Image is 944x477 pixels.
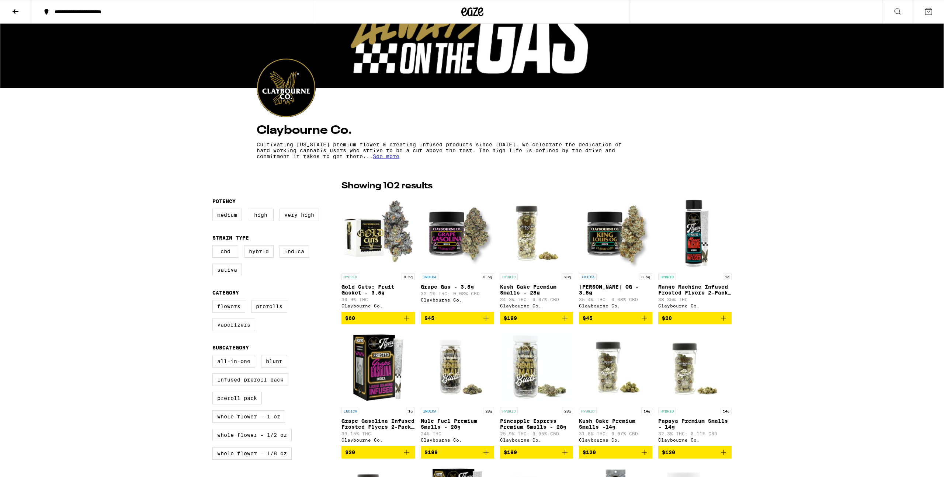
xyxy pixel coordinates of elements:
p: 3.5g [639,274,652,280]
a: Open page for Mango Machine Infused Frosted Flyers 2-Pack - 1g from Claybourne Co. [658,196,732,312]
p: Kush Cake Premium Smalls -14g [579,418,652,430]
p: [PERSON_NAME] OG - 3.5g [579,284,652,296]
span: $45 [583,315,593,321]
div: Claybourne Co. [579,303,652,308]
p: Grape Gasolina Infused Frosted Flyers 2-Pack - 1g [341,418,415,430]
span: $45 [424,315,434,321]
p: Mango Machine Infused Frosted Flyers 2-Pack - 1g [658,284,732,296]
label: Whole Flower - 1 oz [212,410,285,423]
p: Kush Cake Premium Smalls - 28g [500,284,573,296]
span: $20 [662,315,672,321]
p: 39.15% THC [341,431,415,436]
img: Claybourne Co. - Mule Fuel Premium Smalls - 28g [421,330,494,404]
span: $199 [504,315,517,321]
p: Pineapple Express Premium Smalls - 28g [500,418,573,430]
p: 1g [723,274,732,280]
div: Claybourne Co. [658,303,732,308]
img: Claybourne Co. - King Louis OG - 3.5g [579,196,652,270]
label: Whole Flower - 1/8 oz [212,447,292,460]
p: 28g [562,274,573,280]
span: Hi. Need any help? [4,5,53,11]
p: 25.9% THC: 0.05% CBD [500,431,573,436]
h4: Claybourne Co. [257,125,687,136]
p: 30.9% THC [341,297,415,302]
a: Open page for Grape Gasolina Infused Frosted Flyers 2-Pack - 1g from Claybourne Co. [341,330,415,446]
label: Vaporizers [212,318,255,331]
label: CBD [212,245,238,258]
span: $120 [662,449,675,455]
p: 34.3% THC: 0.07% CBD [500,297,573,302]
img: Claybourne Co. - Kush Cake Premium Smalls - 28g [500,196,573,270]
button: Add to bag [579,312,652,324]
p: HYBRID [658,408,676,414]
img: Claybourne Co. - Gold Cuts: Fruit Gasket - 3.5g [341,196,415,270]
img: Claybourne Co. - Grape Gasolina Infused Frosted Flyers 2-Pack - 1g [341,330,415,404]
legend: Subcategory [212,345,249,351]
div: Claybourne Co. [500,438,573,442]
span: $20 [345,449,355,455]
div: Claybourne Co. [341,303,415,308]
button: Add to bag [341,312,415,324]
p: 1g [406,408,415,414]
p: HYBRID [500,274,518,280]
span: $60 [345,315,355,321]
img: Claybourne Co. - Pineapple Express Premium Smalls - 28g [500,330,573,404]
span: See more [373,153,399,159]
label: Sativa [212,264,242,276]
div: Claybourne Co. [579,438,652,442]
img: Claybourne Co. logo [257,59,315,117]
p: 28g [483,408,494,414]
p: Mule Fuel Premium Smalls - 28g [421,418,494,430]
label: Infused Preroll Pack [212,373,288,386]
span: $120 [583,449,596,455]
a: Open page for Gold Cuts: Fruit Gasket - 3.5g from Claybourne Co. [341,196,415,312]
p: 35.4% THC: 0.08% CBD [579,297,652,302]
p: INDICA [579,274,597,280]
legend: Potency [212,198,236,204]
label: Hybrid [244,245,274,258]
label: Prerolls [251,300,287,313]
p: Gold Cuts: Fruit Gasket - 3.5g [341,284,415,296]
label: Very High [280,209,319,221]
p: 28g [562,408,573,414]
button: Add to bag [421,446,494,459]
label: Medium [212,209,242,221]
p: Grape Gas - 3.5g [421,284,494,290]
button: Add to bag [500,312,573,324]
p: INDICA [341,408,359,414]
p: HYBRID [579,408,597,414]
div: Claybourne Co. [658,438,732,442]
label: Flowers [212,300,245,313]
img: Claybourne Co. - Kush Cake Premium Smalls -14g [579,330,652,404]
div: Claybourne Co. [500,303,573,308]
a: Open page for Kush Cake Premium Smalls -14g from Claybourne Co. [579,330,652,446]
p: INDICA [421,408,438,414]
button: Add to bag [658,446,732,459]
a: Open page for Pineapple Express Premium Smalls - 28g from Claybourne Co. [500,330,573,446]
span: $199 [424,449,438,455]
p: HYBRID [500,408,518,414]
div: Claybourne Co. [341,438,415,442]
img: Claybourne Co. - Mango Machine Infused Frosted Flyers 2-Pack - 1g [658,196,732,270]
button: Add to bag [341,446,415,459]
button: Add to bag [658,312,732,324]
a: Open page for Mule Fuel Premium Smalls - 28g from Claybourne Co. [421,330,494,446]
legend: Category [212,290,239,296]
p: 3.5g [481,274,494,280]
button: Add to bag [579,446,652,459]
label: Blunt [261,355,287,368]
a: Open page for Papaya Premium Smalls - 14g from Claybourne Co. [658,330,732,446]
label: Preroll Pack [212,392,262,404]
p: 14g [641,408,652,414]
label: Indica [280,245,309,258]
a: Open page for Kush Cake Premium Smalls - 28g from Claybourne Co. [500,196,573,312]
label: All-In-One [212,355,255,368]
p: 32.3% THC: 0.11% CBD [658,431,732,436]
label: Whole Flower - 1/2 oz [212,429,292,441]
button: Add to bag [500,446,573,459]
span: $199 [504,449,517,455]
a: Open page for King Louis OG - 3.5g from Claybourne Co. [579,196,652,312]
p: 3.5g [402,274,415,280]
p: HYBRID [341,274,359,280]
label: High [248,209,274,221]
